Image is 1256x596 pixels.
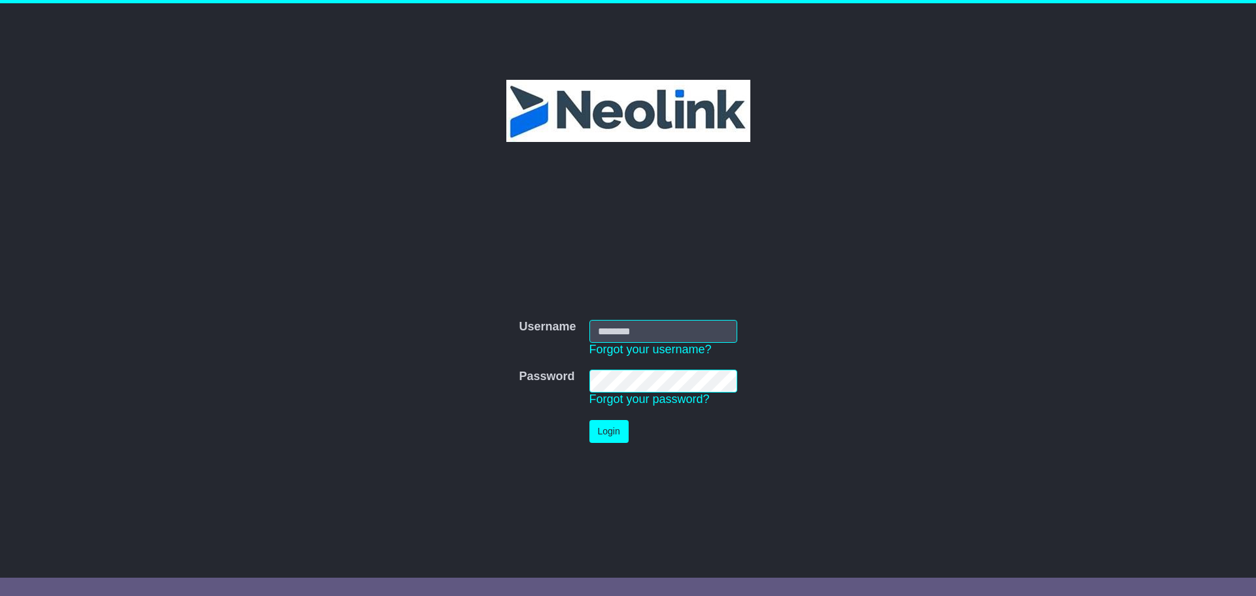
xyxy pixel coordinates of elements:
[589,343,712,356] a: Forgot your username?
[519,370,574,384] label: Password
[589,420,629,443] button: Login
[506,80,750,142] img: Neolink
[519,320,576,334] label: Username
[589,393,710,406] a: Forgot your password?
